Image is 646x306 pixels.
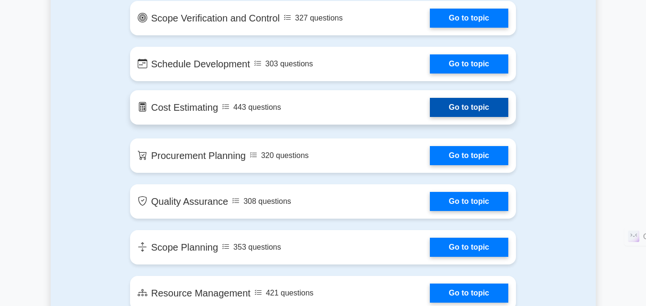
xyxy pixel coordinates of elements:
a: Go to topic [430,192,508,211]
a: Go to topic [430,284,508,303]
a: Go to topic [430,54,508,74]
a: Go to topic [430,238,508,257]
a: Go to topic [430,9,508,28]
a: Go to topic [430,98,508,117]
a: Go to topic [430,146,508,165]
